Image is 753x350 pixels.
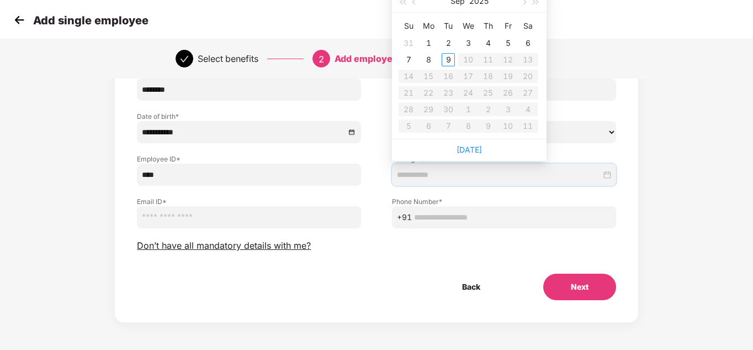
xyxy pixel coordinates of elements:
th: Tu [438,17,458,35]
div: 9 [442,53,455,66]
th: Th [478,17,498,35]
div: 6 [521,36,534,50]
a: [DATE] [457,145,482,154]
div: 1 [422,36,435,50]
label: Phone Number [392,197,616,206]
p: Add single employee [33,14,149,27]
td: 2025-09-02 [438,35,458,51]
td: 2025-09-01 [418,35,438,51]
div: 7 [402,53,415,66]
th: Fr [498,17,518,35]
span: check [180,55,189,64]
label: Date of birth [137,112,361,121]
span: Don’t have all mandatory details with me? [137,240,311,252]
th: Mo [418,17,438,35]
label: Email ID [137,197,361,206]
th: Sa [518,17,538,35]
td: 2025-09-08 [418,51,438,68]
td: 2025-09-09 [438,51,458,68]
div: 3 [462,36,475,50]
th: Su [399,17,418,35]
div: 5 [501,36,515,50]
td: 2025-09-07 [399,51,418,68]
div: Add employee details [335,50,430,67]
button: Next [543,274,616,300]
th: We [458,17,478,35]
td: 2025-08-31 [399,35,418,51]
img: svg+xml;base64,PHN2ZyB4bWxucz0iaHR0cDovL3d3dy53My5vcmcvMjAwMC9zdmciIHdpZHRoPSIzMCIgaGVpZ2h0PSIzMC... [11,12,28,28]
div: Select benefits [198,50,258,67]
div: 4 [481,36,495,50]
button: Back [434,274,508,300]
span: 2 [319,54,324,65]
div: 8 [422,53,435,66]
td: 2025-09-06 [518,35,538,51]
label: Employee ID [137,154,361,164]
div: 31 [402,36,415,50]
span: +91 [397,211,412,223]
div: 2 [442,36,455,50]
td: 2025-09-04 [478,35,498,51]
td: 2025-09-03 [458,35,478,51]
td: 2025-09-05 [498,35,518,51]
